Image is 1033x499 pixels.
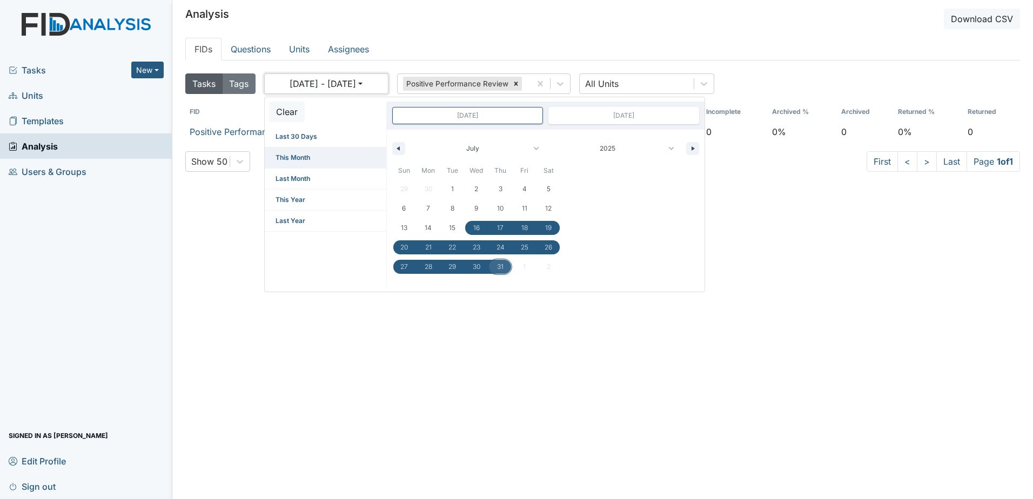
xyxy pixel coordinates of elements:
[474,179,478,199] span: 2
[473,218,480,238] span: 16
[521,218,528,238] span: 18
[392,218,417,238] button: 13
[464,162,488,179] span: Wed
[702,103,768,121] th: Toggle SortBy
[451,179,454,199] span: 1
[867,151,1020,172] nav: task-pagination
[265,126,386,147] span: Last 30 Days
[425,238,432,257] span: 21
[400,238,408,257] span: 20
[265,190,386,211] button: This Year
[280,38,319,60] a: Units
[521,238,528,257] span: 25
[265,147,386,168] span: This Month
[547,179,551,199] span: 5
[440,199,465,218] button: 8
[265,211,386,232] button: Last Year
[522,199,527,218] span: 11
[944,9,1020,29] button: Download CSV
[265,211,386,231] span: Last Year
[512,199,536,218] button: 11
[917,151,937,172] a: >
[265,190,386,210] span: This Year
[585,77,619,90] div: All Units
[185,38,222,60] a: FIDs
[968,125,973,138] span: 0
[497,257,504,277] span: 31
[488,257,513,277] button: 31
[499,179,502,199] span: 3
[185,73,256,94] div: Tasks/Tags
[936,151,967,172] a: Last
[9,138,58,154] span: Analysis
[440,218,465,238] button: 15
[440,179,465,199] button: 1
[448,238,456,257] span: 22
[392,199,417,218] button: 6
[185,9,229,19] h5: Analysis
[867,151,898,172] a: First
[545,199,552,218] span: 12
[319,38,378,60] a: Assignees
[392,162,417,179] span: Sun
[9,478,56,495] span: Sign out
[416,257,440,277] button: 28
[488,218,513,238] button: 17
[536,238,561,257] button: 26
[497,218,504,238] span: 17
[488,199,513,218] button: 10
[512,218,536,238] button: 18
[449,218,455,238] span: 15
[464,218,488,238] button: 16
[264,73,388,94] button: [DATE] - [DATE]
[416,218,440,238] button: 14
[894,121,963,143] td: 0%
[894,103,963,121] th: Toggle SortBy
[474,199,478,218] span: 9
[392,257,417,277] button: 27
[497,238,505,257] span: 24
[190,126,308,137] a: Positive Performance Review
[512,179,536,199] button: 4
[488,179,513,199] button: 3
[402,199,406,218] span: 6
[416,162,440,179] span: Mon
[497,199,504,218] span: 10
[464,179,488,199] button: 2
[265,168,386,190] button: Last Month
[522,179,527,199] span: 4
[265,147,386,168] button: This Month
[269,102,305,122] button: Clear
[571,107,676,124] input: End Date
[222,38,280,60] a: Questions
[191,155,227,168] div: Show 50
[131,62,164,78] button: New
[488,162,513,179] span: Thu
[448,257,456,277] span: 29
[451,199,454,218] span: 8
[545,238,552,257] span: 26
[473,257,480,277] span: 30
[9,163,86,180] span: Users & Groups
[536,179,561,199] button: 5
[536,218,561,238] button: 19
[464,257,488,277] button: 30
[9,64,131,77] a: Tasks
[185,103,309,121] th: Toggle SortBy
[706,125,712,138] span: 0
[401,218,407,238] span: 13
[426,199,430,218] span: 7
[841,125,847,138] span: 0
[536,162,561,179] span: Sat
[392,238,417,257] button: 20
[512,238,536,257] button: 25
[440,162,465,179] span: Tue
[425,257,432,277] span: 28
[963,103,1020,121] th: Toggle SortBy
[264,97,705,292] div: [DATE] - [DATE]
[416,238,440,257] button: 21
[222,73,256,94] button: Tags
[473,238,480,257] span: 23
[997,156,1013,167] strong: 1 of 1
